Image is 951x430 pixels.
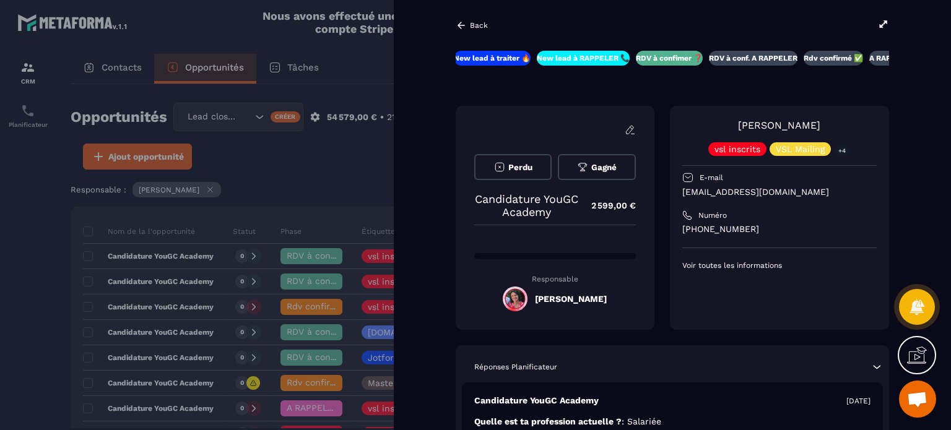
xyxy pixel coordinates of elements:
[709,53,797,63] p: RDV à conf. A RAPPELER
[776,145,825,153] p: VSL Mailing
[804,53,863,63] p: Rdv confirmé ✅
[474,275,636,283] p: Responsable
[899,381,936,418] div: Ouvrir le chat
[474,154,552,180] button: Perdu
[470,21,488,30] p: Back
[738,119,820,131] a: [PERSON_NAME]
[474,416,871,428] p: Quelle est ta profession actuelle ?
[622,416,661,426] span: : Salariée
[700,173,723,183] p: E-mail
[508,163,532,172] span: Perdu
[474,362,557,372] p: Réponses Planificateur
[714,145,760,153] p: vsl inscrits
[834,144,850,157] p: +4
[846,396,871,406] p: [DATE]
[474,395,599,406] p: Candidature YouGC Academy
[454,53,531,63] p: New lead à traiter 🔥
[682,260,877,270] p: Voir toutes les informations
[474,192,579,218] p: Candidature YouGC Academy
[558,154,635,180] button: Gagné
[682,223,877,235] p: [PHONE_NUMBER]
[535,294,607,304] h5: [PERSON_NAME]
[591,163,617,172] span: Gagné
[698,210,727,220] p: Numéro
[682,186,877,198] p: [EMAIL_ADDRESS][DOMAIN_NAME]
[579,194,636,218] p: 2 599,00 €
[537,53,630,63] p: New lead à RAPPELER 📞
[636,53,703,63] p: RDV à confimer ❓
